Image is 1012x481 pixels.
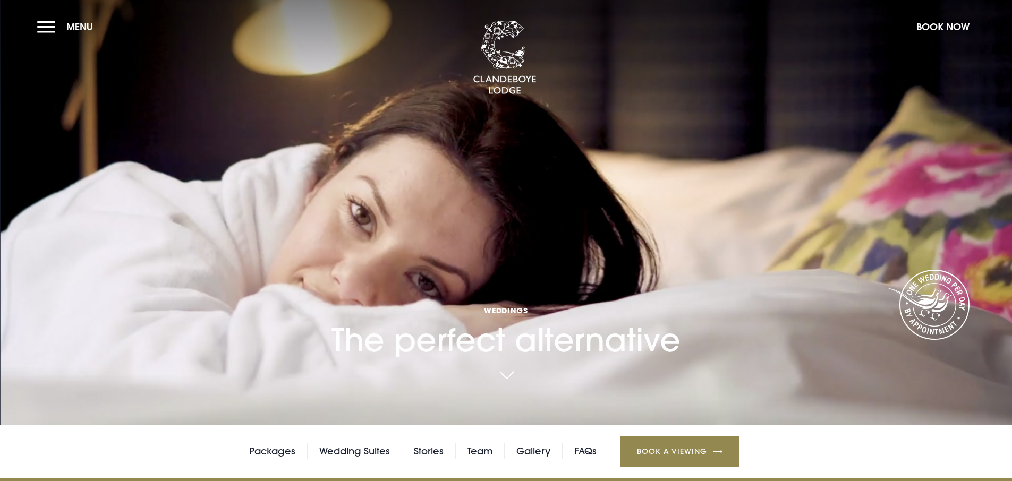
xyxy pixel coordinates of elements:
[473,21,537,95] img: Clandeboye Lodge
[37,15,98,38] button: Menu
[574,443,597,459] a: FAQs
[911,15,975,38] button: Book Now
[331,246,681,359] h1: The perfect alternative
[331,305,681,315] span: Weddings
[66,21,93,33] span: Menu
[249,443,295,459] a: Packages
[414,443,444,459] a: Stories
[516,443,550,459] a: Gallery
[467,443,492,459] a: Team
[620,436,739,467] a: Book a Viewing
[319,443,390,459] a: Wedding Suites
